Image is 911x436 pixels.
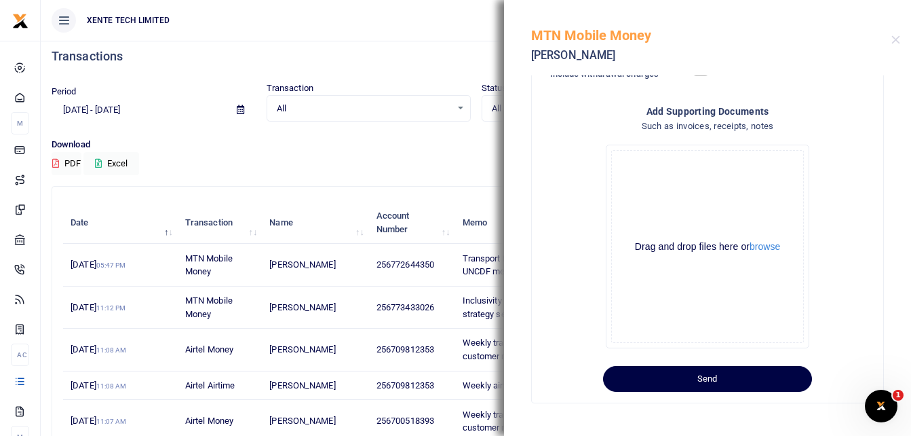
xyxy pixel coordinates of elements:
[548,104,867,119] h4: Add supporting Documents
[603,366,812,392] button: Send
[369,202,455,244] th: Account Number: activate to sort column ascending
[463,380,564,390] span: Weekly airtime facilitation
[185,380,235,390] span: Airtel Airtime
[606,145,809,348] div: File Uploader
[12,13,28,29] img: logo-small
[96,261,126,269] small: 05:47 PM
[52,85,77,98] label: Period
[52,98,226,122] input: select period
[376,416,434,426] span: 256700518393
[376,380,434,390] span: 256709812353
[11,112,29,134] li: M
[463,338,585,361] span: Weekly transport facilitation for customer meetings
[71,302,125,312] span: [DATE]
[865,390,897,422] iframe: Intercom live chat
[83,152,139,175] button: Excel
[96,418,127,425] small: 11:07 AM
[12,15,28,25] a: logo-small logo-large logo-large
[612,240,803,253] div: Drag and drop files here or
[96,346,127,354] small: 11:08 AM
[269,380,335,390] span: [PERSON_NAME]
[52,138,900,152] p: Download
[11,344,29,366] li: Ac
[269,416,335,426] span: [PERSON_NAME]
[185,295,233,319] span: MTN Mobile Money
[893,390,904,401] span: 1
[548,119,867,134] h4: Such as invoices, receipts, notes
[63,202,178,244] th: Date: activate to sort column descending
[463,253,558,277] span: Transport facilitation for UNCDF meeting
[96,382,127,390] small: 11:08 AM
[891,35,900,44] button: Close
[71,380,126,390] span: [DATE]
[269,259,335,270] span: [PERSON_NAME]
[531,27,891,43] h5: MTN Mobile Money
[185,344,233,355] span: Airtel Money
[262,202,368,244] th: Name: activate to sort column ascending
[71,344,126,355] span: [DATE]
[81,14,175,26] span: XENTE TECH LIMITED
[71,416,126,426] span: [DATE]
[454,202,593,244] th: Memo: activate to sort column ascending
[71,259,125,270] span: [DATE]
[376,302,434,312] span: 256773433026
[463,410,585,433] span: Weekly transport facilitation for customer meetings
[277,102,451,115] span: All
[463,295,556,319] span: Inclusivity requirements strategy session
[492,102,666,115] span: All
[267,81,313,95] label: Transaction
[376,259,434,270] span: 256772644350
[52,152,81,175] button: PDF
[178,202,262,244] th: Transaction: activate to sort column ascending
[52,49,900,64] h4: Transactions
[269,344,335,355] span: [PERSON_NAME]
[482,81,507,95] label: Status
[531,49,891,62] h5: [PERSON_NAME]
[185,416,233,426] span: Airtel Money
[750,242,780,251] button: browse
[269,302,335,312] span: [PERSON_NAME]
[376,344,434,355] span: 256709812353
[185,253,233,277] span: MTN Mobile Money
[96,304,126,312] small: 11:12 PM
